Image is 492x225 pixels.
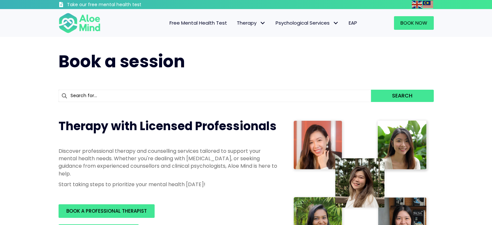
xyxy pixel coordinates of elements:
span: EAP [349,19,357,26]
a: Take our free mental health test [59,2,176,9]
p: Discover professional therapy and counselling services tailored to support your mental health nee... [59,147,279,177]
img: ms [423,1,433,8]
p: Start taking steps to prioritize your mental health [DATE]! [59,181,279,188]
span: Free Mental Health Test [169,19,227,26]
a: English [412,1,423,8]
img: Aloe mind Logo [59,12,101,34]
a: Psychological ServicesPsychological Services: submenu [271,16,344,30]
span: Therapy: submenu [258,18,268,28]
span: Psychological Services: submenu [331,18,341,28]
button: Search [371,90,433,102]
a: BOOK A PROFESSIONAL THERAPIST [59,204,155,218]
a: Free Mental Health Test [165,16,232,30]
span: Book a session [59,50,185,73]
span: Therapy [237,19,266,26]
input: Search for... [59,90,371,102]
a: EAP [344,16,362,30]
span: Book Now [400,19,427,26]
span: BOOK A PROFESSIONAL THERAPIST [66,208,147,214]
nav: Menu [109,16,362,30]
img: en [412,1,422,8]
a: TherapyTherapy: submenu [232,16,271,30]
a: Book Now [394,16,434,30]
span: Therapy with Licensed Professionals [59,118,277,134]
a: Malay [423,1,434,8]
span: Psychological Services [276,19,339,26]
h3: Take our free mental health test [67,2,176,8]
